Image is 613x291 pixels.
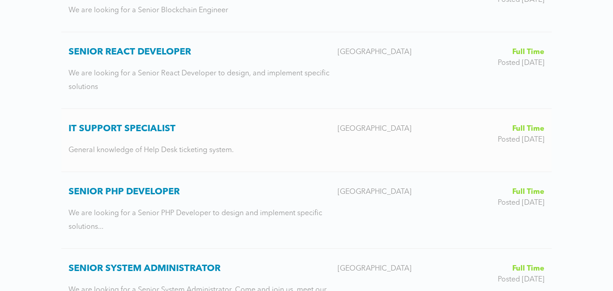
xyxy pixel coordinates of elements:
li: Full Time [456,123,544,134]
time: Posted [DATE] [498,59,544,67]
div: [GEOGRAPHIC_DATA] [330,187,449,197]
a: Senior React Developer We are looking for a ​Senior React Developer to design, and implement spec... [61,32,552,109]
h3: Senior React Developer [69,47,330,58]
h3: IT Support Specialist [69,123,330,134]
div: [GEOGRAPHIC_DATA] [330,263,449,274]
span: We are looking for a ​Senior React Developer to design, and implement specific solutions [69,70,329,91]
h3: Senior System Administrator [69,263,330,274]
a: IT Support Specialist General knowledge of Help Desk ticketing system. [GEOGRAPHIC_DATA] Full Tim... [61,109,552,172]
li: Full Time [456,47,544,58]
time: Posted [DATE] [498,199,544,207]
span: General knowledge of Help Desk ticketing system. [69,147,234,154]
div: [GEOGRAPHIC_DATA] [330,123,449,134]
span: We are looking for a Senior Blockchain Engineer [69,7,228,14]
time: Posted [DATE] [498,136,544,143]
time: Posted [DATE] [498,276,544,283]
li: Full Time [456,263,544,274]
div: [GEOGRAPHIC_DATA] [330,47,449,58]
h3: Senior PHP Developer [69,187,330,197]
span: We are looking for a Senior PHP Developer to design and implement specific solutions... [69,210,322,231]
a: Senior PHP Developer We are looking for a Senior PHP Developer to design and implement specific s... [61,172,552,248]
li: Full Time [456,187,544,197]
